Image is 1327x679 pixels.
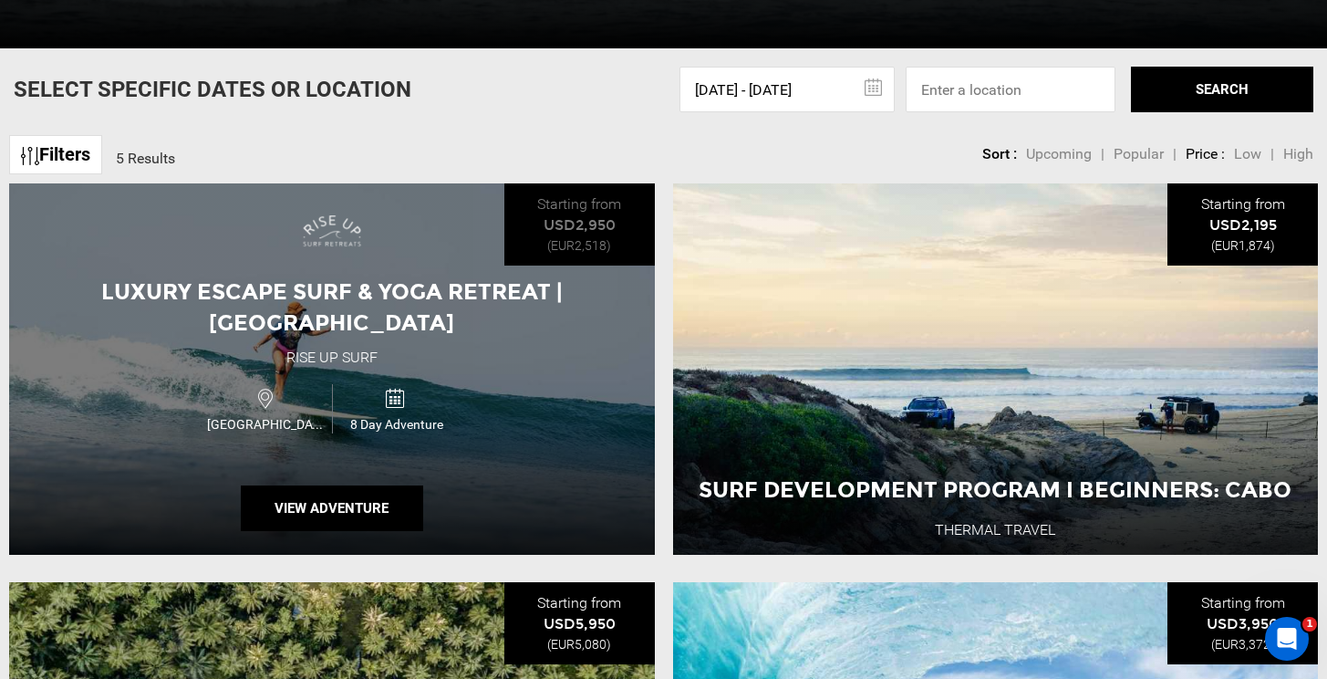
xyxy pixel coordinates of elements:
span: Luxury Escape Surf & Yoga Retreat | [GEOGRAPHIC_DATA] [101,278,563,336]
button: SEARCH [1131,67,1313,112]
a: Filters [9,135,102,174]
li: | [1270,144,1274,165]
p: Select Specific Dates Or Location [14,74,411,105]
span: Upcoming [1026,145,1092,162]
li: Price : [1186,144,1225,165]
img: images [295,194,368,267]
div: Rise Up Surf [286,348,378,369]
span: Popular [1114,145,1164,162]
span: 5 Results [116,150,175,167]
li: | [1173,144,1177,165]
li: | [1101,144,1104,165]
span: Low [1234,145,1261,162]
span: High [1283,145,1313,162]
span: 8 Day Adventure [333,415,461,434]
input: Select dates [679,67,895,112]
span: 1 [1302,617,1317,632]
input: Enter a location [906,67,1115,112]
button: View Adventure [241,486,423,531]
iframe: Intercom live chat [1265,617,1309,661]
li: Sort : [982,144,1017,165]
span: [GEOGRAPHIC_DATA] [202,415,331,434]
img: btn-icon.svg [21,147,39,165]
